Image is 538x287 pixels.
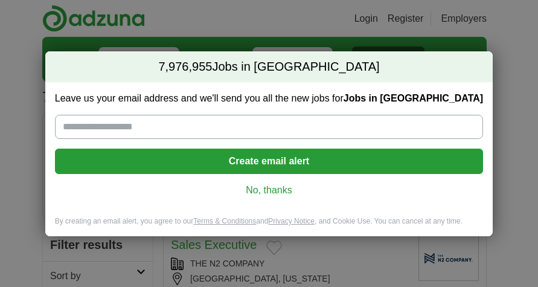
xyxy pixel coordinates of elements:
[65,184,473,197] a: No, thanks
[344,93,483,103] strong: Jobs in [GEOGRAPHIC_DATA]
[45,51,493,83] h2: Jobs in [GEOGRAPHIC_DATA]
[55,92,483,105] label: Leave us your email address and we'll send you all the new jobs for
[193,217,256,225] a: Terms & Conditions
[55,149,483,174] button: Create email alert
[268,217,315,225] a: Privacy Notice
[45,216,493,236] div: By creating an email alert, you agree to our and , and Cookie Use. You can cancel at any time.
[158,59,212,76] span: 7,976,955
